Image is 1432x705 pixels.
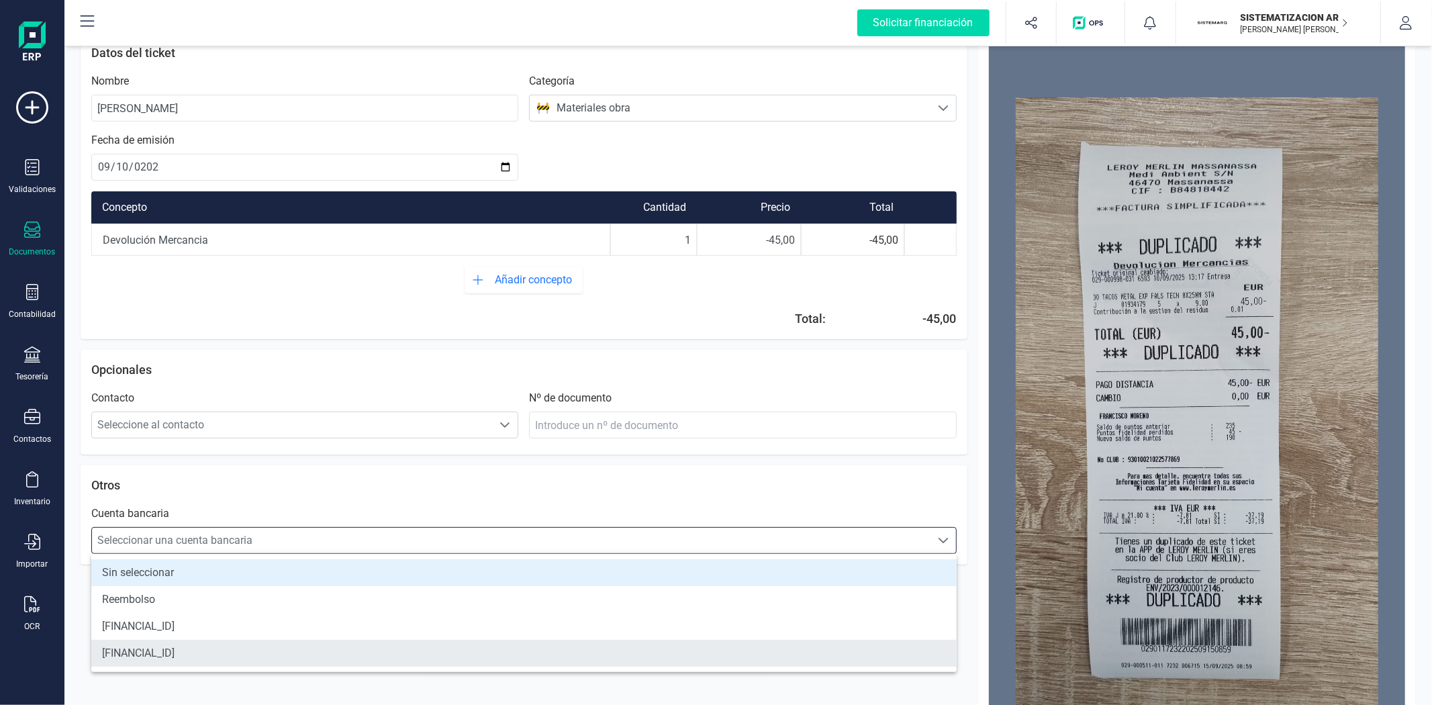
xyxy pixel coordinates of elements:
span: Seleccione al contacto [92,412,493,438]
input: Introduce un nº de documento [529,412,956,438]
div: Total [801,191,905,224]
p: Fecha de emisión [91,132,175,148]
p: Categoría [529,73,575,89]
div: Concepto [91,191,610,224]
img: Logo de OPS [1073,16,1108,30]
div: Precio [697,191,801,224]
div: Total: [796,310,826,328]
button: Logo de OPS [1065,1,1116,44]
div: Contactos [13,434,51,444]
div: OCR [25,621,40,632]
button: Solicitar financiación [841,1,1006,44]
span: Añadir concepto [495,272,577,288]
div: Tesorería [16,371,49,382]
li: ES7301280605600100043345 [91,613,957,640]
p: Nº de documento [529,390,612,406]
div: Contabilidad [9,309,56,320]
p: Contacto [91,390,134,406]
p: Datos del ticket [91,44,957,62]
div: 🚧 [535,100,551,116]
li: Reembolso [91,586,957,613]
div: Importar [17,559,48,569]
div: -45,00 [801,224,905,256]
p: Opcionales [91,361,957,379]
div: Documentos [9,246,56,257]
div: Cantidad [610,191,697,224]
li: Sin seleccionar [91,559,957,586]
input: Introduce el nombre [91,95,518,122]
div: -45,00 [918,310,957,328]
p: [PERSON_NAME] [PERSON_NAME] [1241,24,1348,35]
div: Inventario [14,496,50,507]
p: SISTEMATIZACION ARQUITECTONICA EN REFORMAS SL [1241,11,1348,24]
div: Cuenta bancaria [91,506,169,522]
input: Añadir concepto... [92,225,610,254]
div: Materiales obra [557,100,630,116]
div: Validaciones [9,184,56,195]
div: Solicitar financiación [857,9,990,36]
p: Otros [91,476,957,495]
button: SISISTEMATIZACION ARQUITECTONICA EN REFORMAS SL[PERSON_NAME] [PERSON_NAME] [1192,1,1364,44]
span: Seleccionar una cuenta bancaria [92,527,930,554]
img: SI [1198,8,1227,38]
img: Logo Finanedi [19,21,46,64]
div: Seleccione al contacto [493,420,518,430]
li: ES5821005982510200078691 [91,640,957,667]
p: Nombre [91,73,129,89]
